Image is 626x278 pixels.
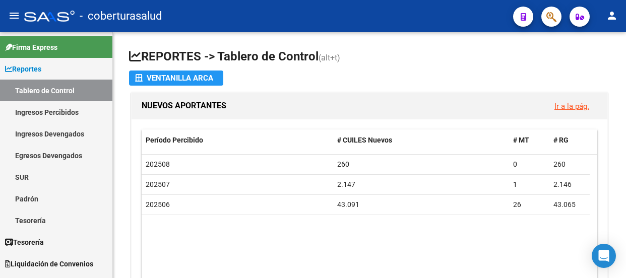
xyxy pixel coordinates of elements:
div: 26 [513,199,545,211]
mat-icon: person [606,10,618,22]
div: 43.065 [553,199,586,211]
span: # RG [553,136,569,144]
span: Firma Express [5,42,57,53]
div: Ventanilla ARCA [135,71,217,86]
span: Período Percibido [146,136,203,144]
span: # CUILES Nuevos [337,136,392,144]
span: 202508 [146,160,170,168]
span: 202507 [146,180,170,188]
datatable-header-cell: # MT [509,129,549,151]
span: - coberturasalud [80,5,162,27]
div: 2.147 [337,179,506,190]
a: Ir a la pág. [554,102,589,111]
div: 0 [513,159,545,170]
datatable-header-cell: # RG [549,129,590,151]
span: Tesorería [5,237,44,248]
button: Ventanilla ARCA [129,71,223,86]
mat-icon: menu [8,10,20,22]
span: (alt+t) [319,53,340,62]
div: 2.146 [553,179,586,190]
span: Liquidación de Convenios [5,258,93,269]
span: # MT [513,136,529,144]
div: 260 [553,159,586,170]
h1: REPORTES -> Tablero de Control [129,48,610,66]
button: Ir a la pág. [546,97,597,115]
div: 43.091 [337,199,506,211]
datatable-header-cell: Período Percibido [142,129,333,151]
datatable-header-cell: # CUILES Nuevos [333,129,510,151]
div: Open Intercom Messenger [592,244,616,268]
span: Reportes [5,63,41,75]
span: 202506 [146,200,170,208]
div: 260 [337,159,506,170]
div: 1 [513,179,545,190]
span: NUEVOS APORTANTES [142,101,226,110]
